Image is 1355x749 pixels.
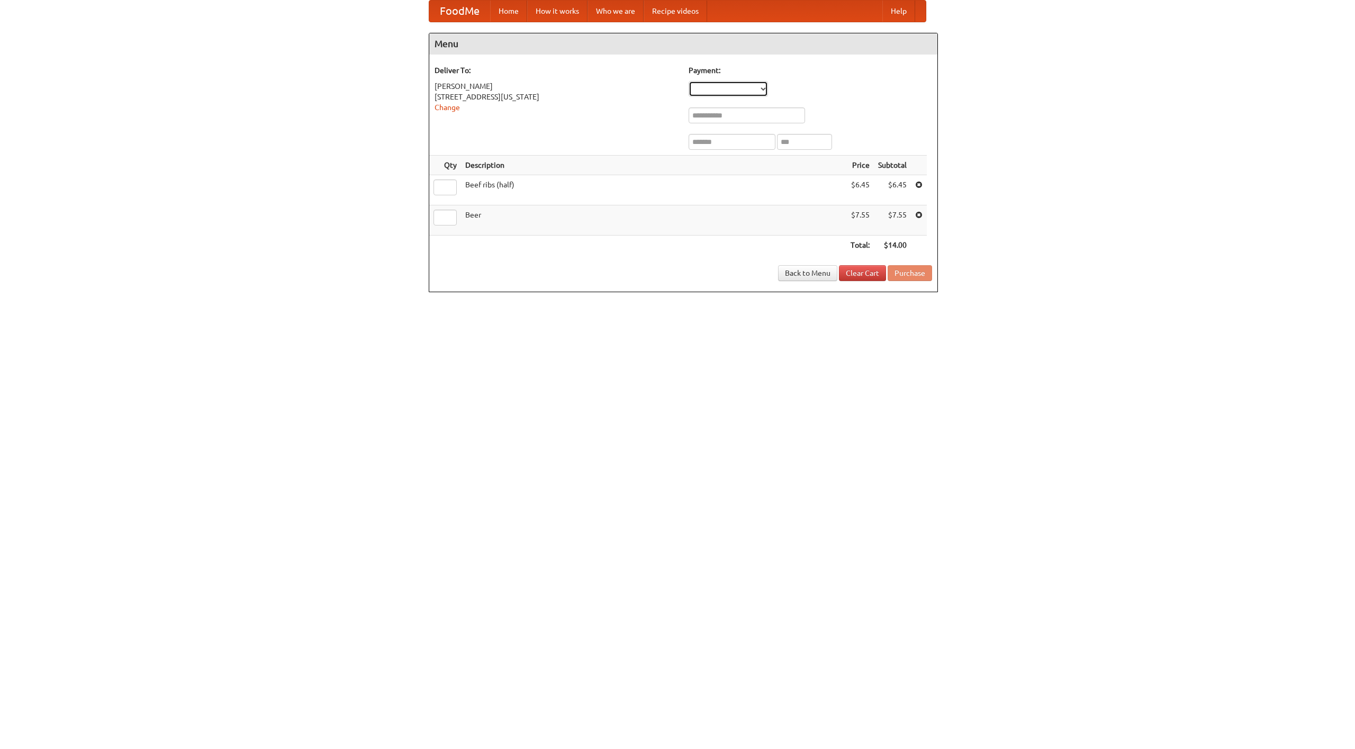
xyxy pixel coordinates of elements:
[435,103,460,112] a: Change
[846,205,874,236] td: $7.55
[882,1,915,22] a: Help
[874,175,911,205] td: $6.45
[874,156,911,175] th: Subtotal
[588,1,644,22] a: Who we are
[689,65,932,76] h5: Payment:
[429,156,461,175] th: Qty
[874,236,911,255] th: $14.00
[429,33,937,55] h4: Menu
[435,81,678,92] div: [PERSON_NAME]
[874,205,911,236] td: $7.55
[429,1,490,22] a: FoodMe
[435,92,678,102] div: [STREET_ADDRESS][US_STATE]
[839,265,886,281] a: Clear Cart
[435,65,678,76] h5: Deliver To:
[461,156,846,175] th: Description
[778,265,837,281] a: Back to Menu
[644,1,707,22] a: Recipe videos
[846,236,874,255] th: Total:
[461,175,846,205] td: Beef ribs (half)
[527,1,588,22] a: How it works
[846,175,874,205] td: $6.45
[490,1,527,22] a: Home
[846,156,874,175] th: Price
[888,265,932,281] button: Purchase
[461,205,846,236] td: Beer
